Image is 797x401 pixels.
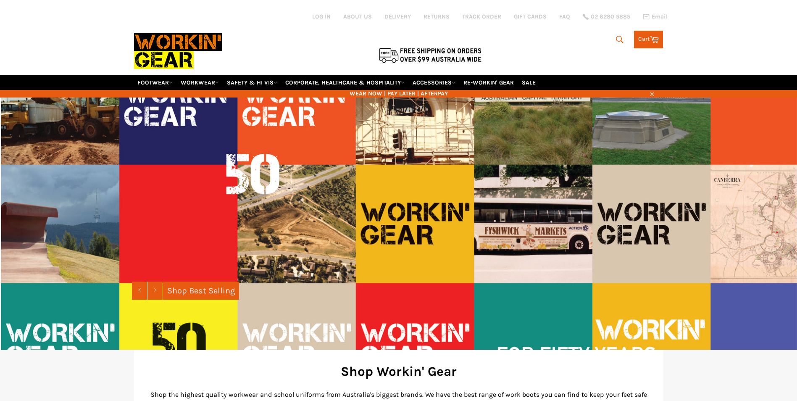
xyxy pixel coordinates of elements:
a: Log in [312,13,331,20]
a: Shop Best Selling [163,282,239,300]
a: RETURNS [423,13,450,21]
a: GIFT CARDS [514,13,547,21]
a: SALE [518,75,539,90]
img: Workin Gear leaders in Workwear, Safety Boots, PPE, Uniforms. Australia's No.1 in Workwear [134,27,222,75]
a: 02 6280 5885 [583,14,630,20]
a: FAQ [559,13,570,21]
img: Flat $9.95 shipping Australia wide [378,46,483,64]
a: RE-WORKIN' GEAR [460,75,517,90]
span: WEAR NOW | PAY LATER | AFTERPAY [134,90,663,98]
a: TRACK ORDER [462,13,501,21]
a: ACCESSORIES [409,75,459,90]
a: FOOTWEAR [134,75,176,90]
a: Cart [634,31,663,48]
span: Email [652,14,668,20]
h2: Shop Workin' Gear [147,362,651,380]
a: ABOUT US [343,13,372,21]
a: DELIVERY [384,13,411,21]
a: SAFETY & HI VIS [224,75,281,90]
span: 02 6280 5885 [591,14,630,20]
a: WORKWEAR [177,75,222,90]
a: CORPORATE, HEALTHCARE & HOSPITALITY [282,75,408,90]
a: Email [643,13,668,20]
